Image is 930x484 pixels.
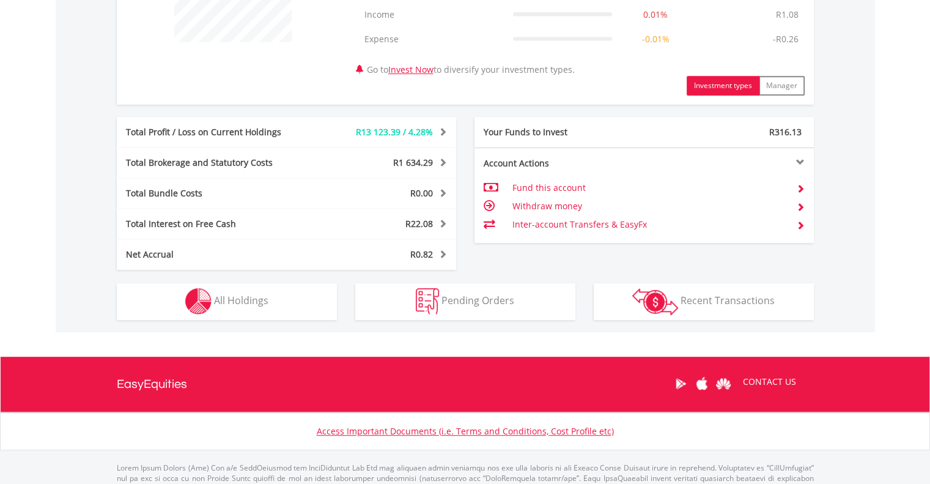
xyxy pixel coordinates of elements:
button: Recent Transactions [594,283,814,320]
span: R1 634.29 [393,157,433,168]
td: Fund this account [512,179,786,197]
a: Invest Now [388,64,434,75]
span: Pending Orders [441,294,514,307]
td: -R0.26 [767,27,805,51]
td: Withdraw money [512,197,786,215]
a: Google Play [670,365,692,403]
span: R13 123.39 / 4.28% [356,126,433,138]
span: All Holdings [214,294,268,307]
span: R22.08 [405,218,433,229]
div: Total Brokerage and Statutory Costs [117,157,315,169]
span: R0.00 [410,187,433,199]
button: Manager [759,76,805,95]
button: Pending Orders [355,283,575,320]
td: Inter-account Transfers & EasyFx [512,215,786,234]
td: 0.01% [618,2,693,27]
td: Income [358,2,507,27]
img: holdings-wht.png [185,288,212,315]
button: All Holdings [117,283,337,320]
a: Access Important Documents (i.e. Terms and Conditions, Cost Profile etc) [317,425,614,437]
img: transactions-zar-wht.png [632,288,678,315]
img: pending_instructions-wht.png [416,288,439,315]
div: Account Actions [474,157,644,169]
span: R316.13 [769,126,802,138]
a: Huawei [713,365,734,403]
a: CONTACT US [734,365,805,399]
div: Your Funds to Invest [474,126,644,138]
td: R1.08 [770,2,805,27]
td: -0.01% [618,27,693,51]
span: R0.82 [410,248,433,260]
button: Investment types [687,76,759,95]
div: Total Interest on Free Cash [117,218,315,230]
div: Total Bundle Costs [117,187,315,199]
a: Apple [692,365,713,403]
div: Total Profit / Loss on Current Holdings [117,126,315,138]
a: EasyEquities [117,357,187,412]
td: Expense [358,27,507,51]
div: Net Accrual [117,248,315,261]
span: Recent Transactions [681,294,775,307]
